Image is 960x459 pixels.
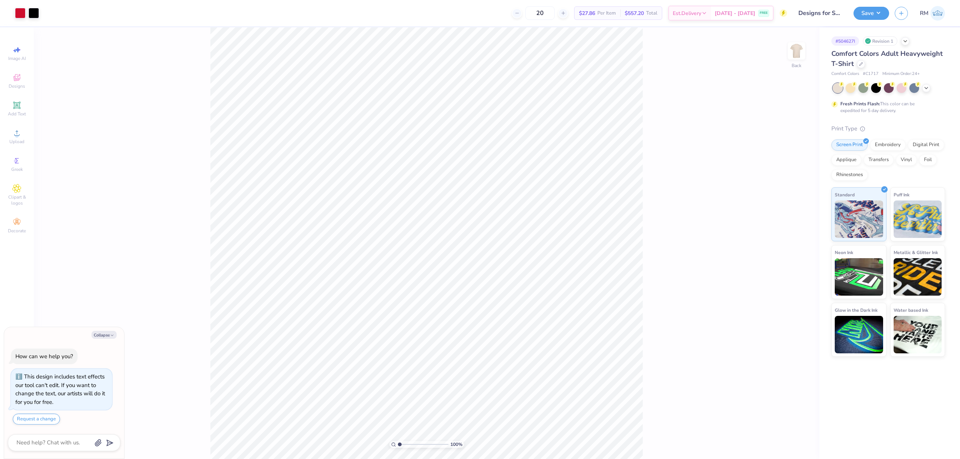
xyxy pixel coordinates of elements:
input: Untitled Design [793,6,848,21]
div: Print Type [831,124,945,133]
span: Metallic & Glitter Ink [894,248,938,256]
span: FREE [760,10,768,16]
img: Puff Ink [894,200,942,238]
span: Puff Ink [894,191,909,199]
span: $557.20 [625,9,644,17]
img: Standard [835,200,883,238]
div: Foil [919,154,937,166]
span: Greek [11,166,23,172]
span: Water based Ink [894,306,928,314]
div: Digital Print [908,139,944,151]
img: Back [789,43,804,58]
span: Total [646,9,657,17]
span: # C1717 [863,71,879,77]
span: Neon Ink [835,248,853,256]
span: Standard [835,191,855,199]
div: How can we help you? [15,353,73,360]
input: – – [525,6,555,20]
div: This design includes text effects our tool can't edit. If you want to change the text, our artist... [15,373,105,406]
span: Per Item [597,9,616,17]
span: Upload [9,139,24,145]
button: Request a change [13,414,60,425]
div: This color can be expedited for 5 day delivery. [840,100,933,114]
span: Comfort Colors [831,71,859,77]
img: Water based Ink [894,316,942,353]
span: Minimum Order: 24 + [882,71,920,77]
img: Metallic & Glitter Ink [894,258,942,296]
button: Save [853,7,889,20]
span: [DATE] - [DATE] [715,9,755,17]
span: $27.86 [579,9,595,17]
img: Glow in the Dark Ink [835,316,883,353]
span: Glow in the Dark Ink [835,306,877,314]
div: # 504627I [831,36,859,46]
img: Ronald Manipon [930,6,945,21]
div: Revision 1 [863,36,897,46]
span: 100 % [450,441,462,448]
div: Applique [831,154,861,166]
a: RM [920,6,945,21]
div: Back [792,62,801,69]
span: Comfort Colors Adult Heavyweight T-Shirt [831,49,943,68]
div: Vinyl [896,154,917,166]
img: Neon Ink [835,258,883,296]
span: Add Text [8,111,26,117]
span: Designs [9,83,25,89]
span: RM [920,9,928,18]
span: Clipart & logos [4,194,30,206]
div: Screen Print [831,139,868,151]
span: Decorate [8,228,26,234]
strong: Fresh Prints Flash: [840,101,880,107]
div: Transfers [864,154,894,166]
span: Est. Delivery [673,9,701,17]
div: Rhinestones [831,169,868,181]
span: Image AI [8,55,26,61]
div: Embroidery [870,139,906,151]
button: Collapse [91,331,117,339]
